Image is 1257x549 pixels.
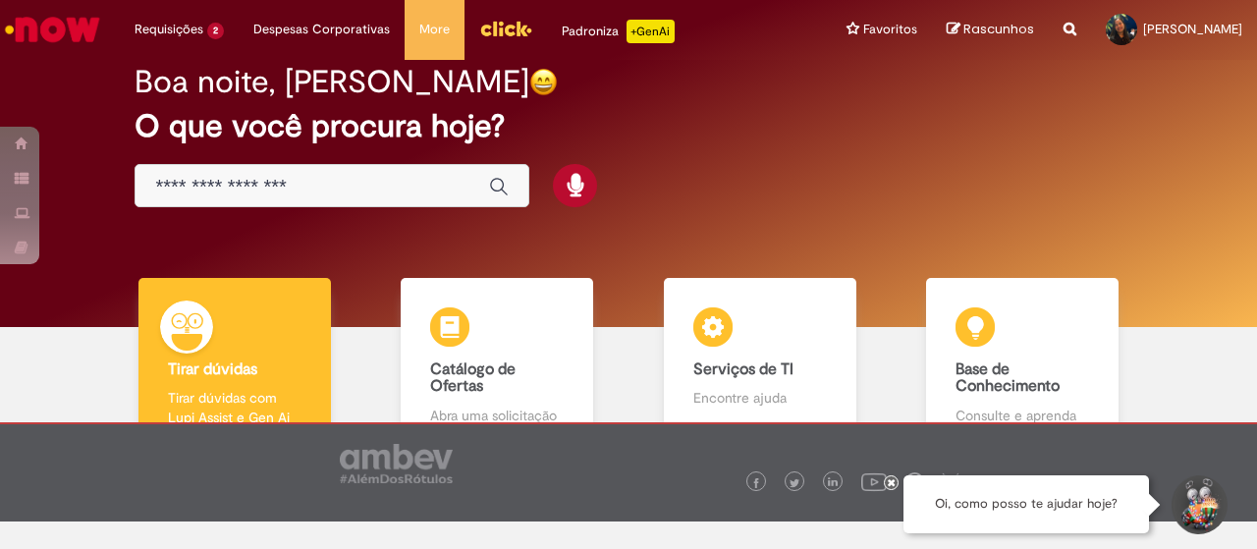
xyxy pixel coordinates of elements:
[529,68,558,96] img: happy-face.png
[1143,21,1242,37] span: [PERSON_NAME]
[135,109,1121,143] h2: O que você procura hoje?
[168,388,301,427] p: Tirar dúvidas com Lupi Assist e Gen Ai
[693,388,827,408] p: Encontre ajuda
[430,406,564,425] p: Abra uma solicitação
[135,20,203,39] span: Requisições
[1169,475,1228,534] button: Iniciar Conversa de Suporte
[963,20,1034,38] span: Rascunhos
[2,10,103,49] img: ServiceNow
[947,21,1034,39] a: Rascunhos
[419,20,450,39] span: More
[790,478,799,488] img: logo_footer_twitter.png
[628,278,892,448] a: Serviços de TI Encontre ajuda
[479,14,532,43] img: click_logo_yellow_360x200.png
[168,359,257,379] b: Tirar dúvidas
[956,406,1089,425] p: Consulte e aprenda
[340,444,453,483] img: logo_footer_ambev_rotulo_gray.png
[828,477,838,489] img: logo_footer_linkedin.png
[905,472,923,490] img: logo_footer_workplace.png
[430,359,516,397] b: Catálogo de Ofertas
[863,20,917,39] span: Favoritos
[956,359,1060,397] b: Base de Conhecimento
[253,20,390,39] span: Despesas Corporativas
[627,20,675,43] p: +GenAi
[861,468,887,494] img: logo_footer_youtube.png
[207,23,224,39] span: 2
[562,20,675,43] div: Padroniza
[892,278,1155,448] a: Base de Conhecimento Consulte e aprenda
[366,278,629,448] a: Catálogo de Ofertas Abra uma solicitação
[942,472,959,490] img: logo_footer_naosei.png
[751,478,761,488] img: logo_footer_facebook.png
[693,359,793,379] b: Serviços de TI
[903,475,1149,533] div: Oi, como posso te ajudar hoje?
[103,278,366,448] a: Tirar dúvidas Tirar dúvidas com Lupi Assist e Gen Ai
[135,65,529,99] h2: Boa noite, [PERSON_NAME]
